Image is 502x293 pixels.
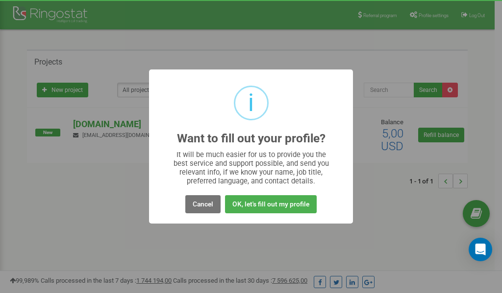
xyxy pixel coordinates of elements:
[169,150,334,185] div: It will be much easier for us to provide you the best service and support possible, and send you ...
[185,195,221,213] button: Cancel
[177,132,326,145] h2: Want to fill out your profile?
[248,87,254,119] div: i
[469,238,492,261] div: Open Intercom Messenger
[225,195,317,213] button: OK, let's fill out my profile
